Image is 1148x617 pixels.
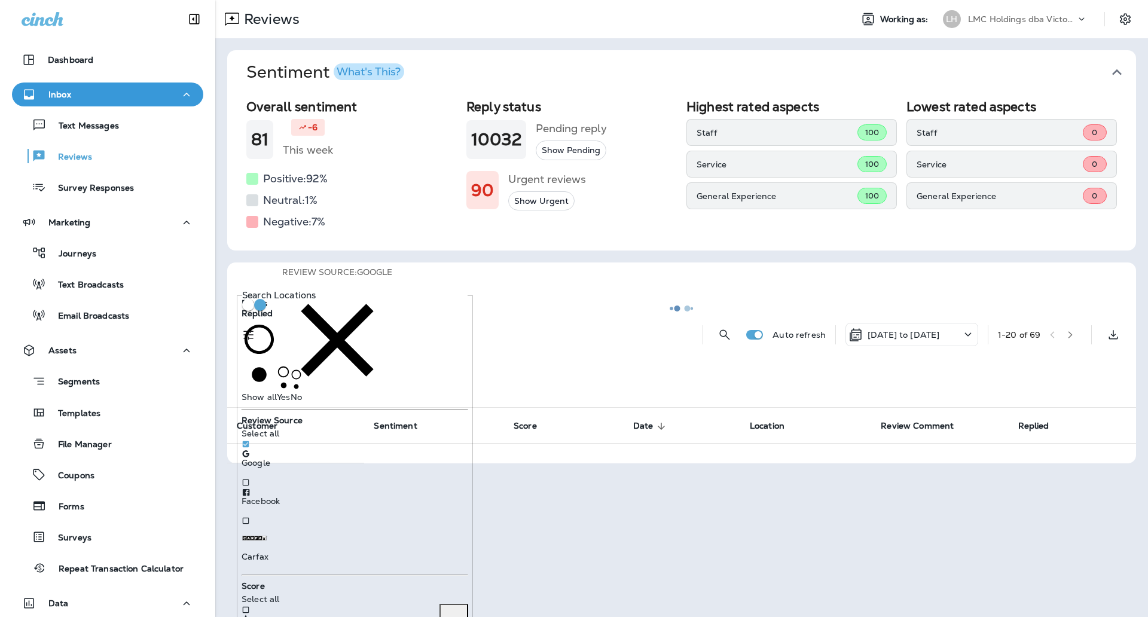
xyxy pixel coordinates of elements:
p: Surveys [46,533,91,544]
p: Coupons [46,471,94,482]
p: Dashboard [48,55,93,65]
p: Text Messages [47,121,119,132]
span: Review Source [242,415,303,426]
button: Email Broadcasts [12,303,203,328]
button: Reviews [12,143,203,169]
p: Text Broadcasts [46,280,124,291]
span: Show all [242,392,277,402]
button: Segments [12,368,203,394]
p: Marketing [48,218,90,227]
p: Select all [242,594,468,604]
button: File Manager [12,431,203,456]
p: Email Broadcasts [46,311,129,322]
button: Dashboard [12,48,203,72]
button: Survey Responses [12,175,203,200]
p: Reviews [46,152,92,163]
button: Assets [12,338,203,362]
p: Inbox [48,90,71,99]
p: Forms [47,502,84,513]
p: Repeat Transaction Calculator [47,564,184,575]
p: Google [242,458,270,468]
p: Templates [46,408,100,420]
button: Repeat Transaction Calculator [12,555,203,581]
p: Journeys [47,249,96,260]
p: Survey Responses [46,183,134,194]
span: Score [242,581,265,591]
p: Data [48,598,69,608]
p: Facebook [242,496,280,506]
button: Marketing [12,210,203,234]
button: Templates [12,400,203,425]
button: Collapse Sidebar [178,7,211,31]
span: No [291,392,302,402]
button: Inbox [12,83,203,106]
button: Journeys [12,240,203,265]
p: File Manager [46,439,112,451]
p: Segments [46,377,100,389]
p: Select all [242,429,468,438]
p: Assets [48,346,77,355]
span: Yes [277,392,290,402]
p: Carfax [242,552,268,561]
button: Data [12,591,203,615]
span: Replied [242,308,273,319]
button: Text Broadcasts [12,271,203,297]
button: Coupons [12,462,203,487]
button: Text Messages [12,112,203,138]
button: Forms [12,493,203,518]
button: Surveys [12,524,203,549]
